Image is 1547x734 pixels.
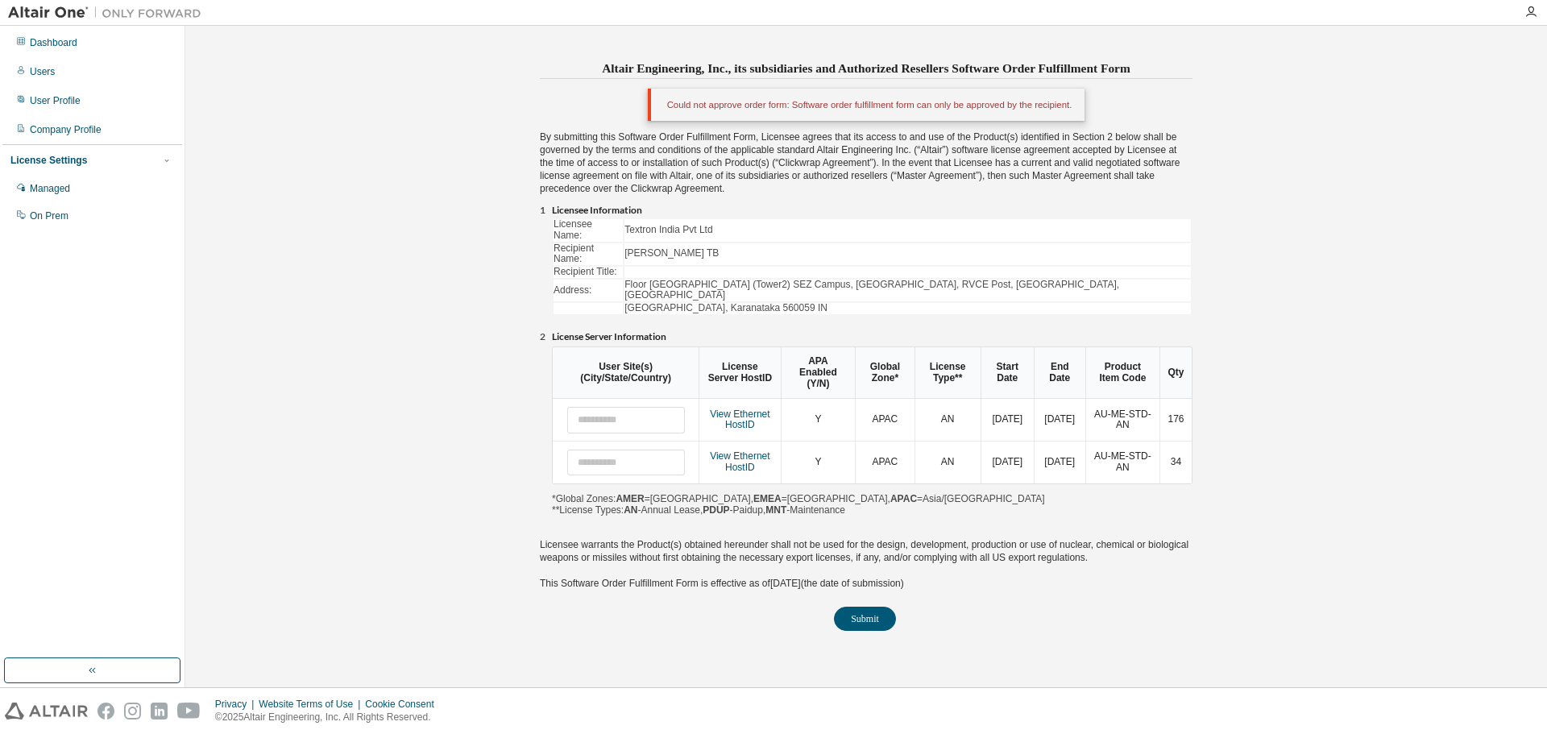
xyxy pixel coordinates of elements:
img: facebook.svg [97,703,114,719]
li: Licensee Information [552,205,1192,218]
div: Users [30,65,55,78]
td: AN [915,441,981,483]
div: Company Profile [30,123,102,136]
td: APAC [855,441,914,483]
b: AMER [616,493,644,504]
td: [PERSON_NAME] TB [624,243,1191,265]
th: APA Enabled (Y/N) [781,347,856,399]
td: [DATE] [1034,399,1085,441]
td: APAC [855,399,914,441]
td: Y [781,441,856,483]
div: Managed [30,182,70,195]
div: Dashboard [30,36,77,49]
div: License Settings [10,154,87,167]
th: License Server HostID [699,347,781,399]
img: linkedin.svg [151,703,168,719]
td: [DATE] [981,441,1034,483]
td: [GEOGRAPHIC_DATA], Karanataka 560059 IN [624,303,1191,314]
td: Textron India Pvt Ltd [624,219,1191,241]
td: Recipient Title: [554,267,623,278]
th: User Site(s) (City/State/Country) [553,347,699,399]
td: [DATE] [981,399,1034,441]
th: Start Date [981,347,1034,399]
div: By submitting this Software Order Fulfillment Form, Licensee agrees that its access to and use of... [540,56,1192,631]
div: User Profile [30,94,81,107]
a: View Ethernet HostID [710,450,770,473]
th: End Date [1034,347,1085,399]
li: License Server Information [552,331,1192,344]
img: youtube.svg [177,703,201,719]
div: On Prem [30,209,68,222]
td: 34 [1159,441,1192,483]
td: AN [915,399,981,441]
b: APAC [890,493,917,504]
a: View Ethernet HostID [710,408,770,431]
button: Submit [834,607,896,631]
td: Licensee Name: [554,219,623,241]
div: Privacy [215,698,259,711]
td: AU-ME-STD-AN [1085,399,1159,441]
div: Could not approve order form: Software order fulfillment form can only be approved by the recipient. [648,89,1085,121]
b: MNT [765,504,786,516]
img: instagram.svg [124,703,141,719]
p: © 2025 Altair Engineering, Inc. All Rights Reserved. [215,711,444,724]
b: PDUP [703,504,729,516]
td: Address: [554,280,623,301]
div: Website Terms of Use [259,698,365,711]
td: 176 [1159,399,1192,441]
td: Y [781,399,856,441]
div: Cookie Consent [365,698,443,711]
img: Altair One [8,5,209,21]
td: Floor [GEOGRAPHIC_DATA] (Tower2) SEZ Campus, [GEOGRAPHIC_DATA], RVCE Post, [GEOGRAPHIC_DATA], [GE... [624,280,1191,301]
td: [DATE] [1034,441,1085,483]
th: Product Item Code [1085,347,1159,399]
b: AN [624,504,637,516]
td: AU-ME-STD-AN [1085,441,1159,483]
th: Global Zone* [855,347,914,399]
h3: Altair Engineering, Inc., its subsidiaries and Authorized Resellers Software Order Fulfillment Form [540,56,1192,79]
b: EMEA [753,493,782,504]
img: altair_logo.svg [5,703,88,719]
div: *Global Zones: =[GEOGRAPHIC_DATA], =[GEOGRAPHIC_DATA], =Asia/[GEOGRAPHIC_DATA] **License Types: -... [552,346,1192,516]
th: Qty [1159,347,1192,399]
th: License Type** [915,347,981,399]
td: Recipient Name: [554,243,623,265]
